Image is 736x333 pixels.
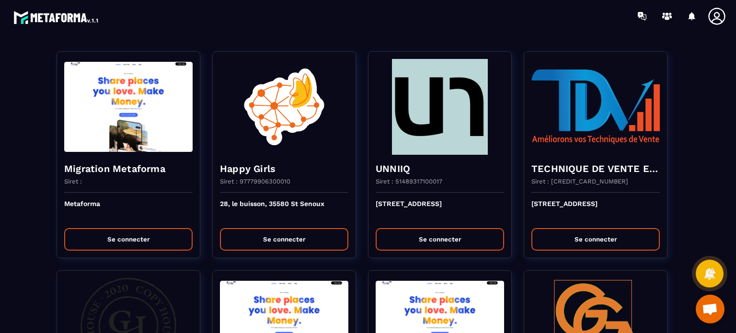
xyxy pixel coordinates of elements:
[531,228,660,251] button: Se connecter
[376,228,504,251] button: Se connecter
[376,59,504,155] img: funnel-background
[220,59,348,155] img: funnel-background
[531,178,628,185] p: Siret : [CREDIT_CARD_NUMBER]
[64,162,193,175] h4: Migration Metaforma
[220,200,348,221] p: 28, le buisson, 35580 St Senoux
[13,9,100,26] img: logo
[531,200,660,221] p: [STREET_ADDRESS]
[531,59,660,155] img: funnel-background
[531,162,660,175] h4: TECHNIQUE DE VENTE EDITION
[220,162,348,175] h4: Happy Girls
[376,178,442,185] p: Siret : 51489317100017
[220,178,290,185] p: Siret : 97779906300010
[64,59,193,155] img: funnel-background
[696,295,724,323] div: Ouvrir le chat
[376,200,504,221] p: [STREET_ADDRESS]
[220,228,348,251] button: Se connecter
[376,162,504,175] h4: UNNIIQ
[64,178,82,185] p: Siret :
[64,200,193,221] p: Metaforma
[64,228,193,251] button: Se connecter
